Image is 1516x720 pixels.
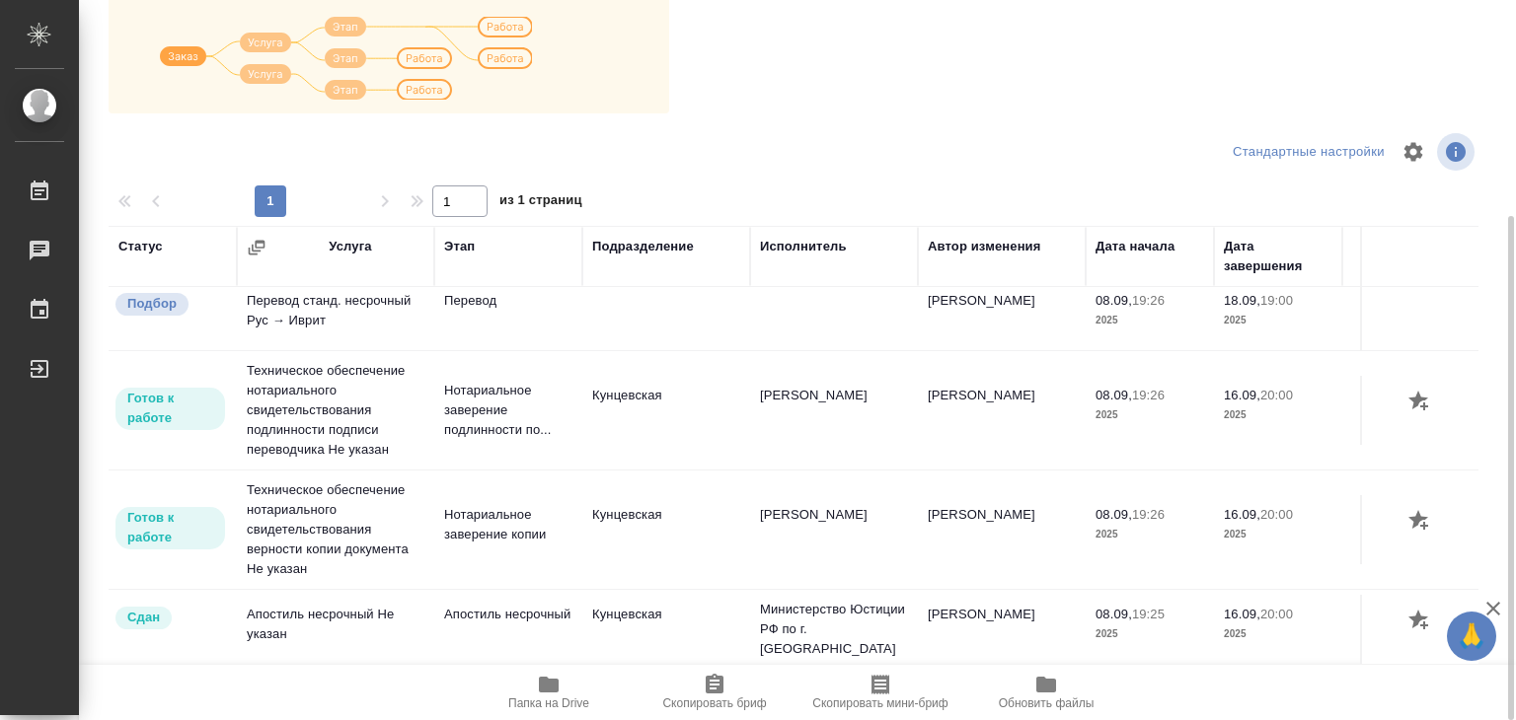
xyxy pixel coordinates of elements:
p: Нотариальное заверение копии [444,505,572,544]
div: Услуга [329,237,371,256]
p: 2025 [1096,311,1204,330]
p: док. [1352,405,1461,425]
td: [PERSON_NAME] [918,376,1086,445]
p: слово [1352,311,1461,330]
button: 🙏 [1447,612,1496,661]
td: [PERSON_NAME] [918,495,1086,564]
button: Папка на Drive [466,665,632,720]
div: Автор изменения [928,237,1040,256]
span: Скопировать мини-бриф [812,696,947,710]
span: Папка на Drive [508,696,589,710]
span: Посмотреть информацию [1437,133,1478,171]
p: 20:00 [1260,507,1293,522]
td: Техническое обеспечение нотариального свидетельствования верности копии документа Не указан [237,470,434,589]
td: Техническое обеспечение нотариального свидетельствования подлинности подписи переводчика Не указан [237,351,434,469]
p: Готов к работе [127,508,213,547]
p: 19:26 [1132,293,1165,308]
button: Сгруппировать [247,238,266,257]
td: Перевод станд. несрочный Рус → Иврит [237,281,434,350]
div: Подразделение [592,237,694,256]
p: Подбор [127,294,177,314]
p: 19:25 [1132,607,1165,621]
button: Скопировать мини-бриф [797,665,963,720]
button: Скопировать бриф [632,665,797,720]
p: Нотариальное заверение подлинности по... [444,381,572,440]
span: 🙏 [1455,615,1488,657]
p: 2025 [1096,405,1204,425]
td: Министерство Юстиции РФ по г. [GEOGRAPHIC_DATA] [750,590,918,669]
td: Кунцевская [582,376,750,445]
p: 20:00 [1260,388,1293,402]
p: 19:26 [1132,507,1165,522]
td: [PERSON_NAME] [750,495,918,564]
p: Сдан [127,608,160,627]
p: док. [1352,624,1461,644]
td: Апостиль несрочный Не указан [237,595,434,664]
p: 1 [1352,605,1461,624]
p: 19:26 [1132,388,1165,402]
td: Кунцевская [582,495,750,564]
div: Статус [118,237,163,256]
td: [PERSON_NAME] [918,595,1086,664]
p: 1 [1352,386,1461,405]
p: 2025 [1096,525,1204,544]
p: 2025 [1224,311,1332,330]
td: [PERSON_NAME] [918,281,1086,350]
span: Настроить таблицу [1390,128,1437,176]
span: Обновить файлы [999,696,1095,710]
p: 08.09, [1096,507,1132,522]
p: 08.09, [1096,607,1132,621]
td: [PERSON_NAME] [750,376,918,445]
span: Скопировать бриф [662,696,766,710]
p: 08.09, [1096,293,1132,308]
div: split button [1228,137,1390,168]
p: 4 [1352,505,1461,525]
div: Исполнитель [760,237,847,256]
p: 16.09, [1224,507,1260,522]
p: 2025 [1224,525,1332,544]
button: Добавить оценку [1403,386,1437,419]
p: 0 [1352,291,1461,311]
p: 16.09, [1224,388,1260,402]
p: 2025 [1096,624,1204,644]
div: Этап [444,237,475,256]
p: 16.09, [1224,607,1260,621]
p: 08.09, [1096,388,1132,402]
p: 18.09, [1224,293,1260,308]
p: 19:00 [1260,293,1293,308]
p: страница [1352,525,1461,544]
p: Готов к работе [127,389,213,428]
span: из 1 страниц [499,188,582,217]
div: Дата завершения [1224,237,1332,276]
p: 2025 [1224,624,1332,644]
div: Дата начала [1096,237,1175,256]
button: Обновить файлы [963,665,1129,720]
p: 20:00 [1260,607,1293,621]
button: Добавить оценку [1403,605,1437,638]
p: Апостиль несрочный [444,605,572,624]
p: 2025 [1224,405,1332,425]
td: Кунцевская [582,595,750,664]
button: Добавить оценку [1403,505,1437,539]
p: Перевод [444,291,572,311]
